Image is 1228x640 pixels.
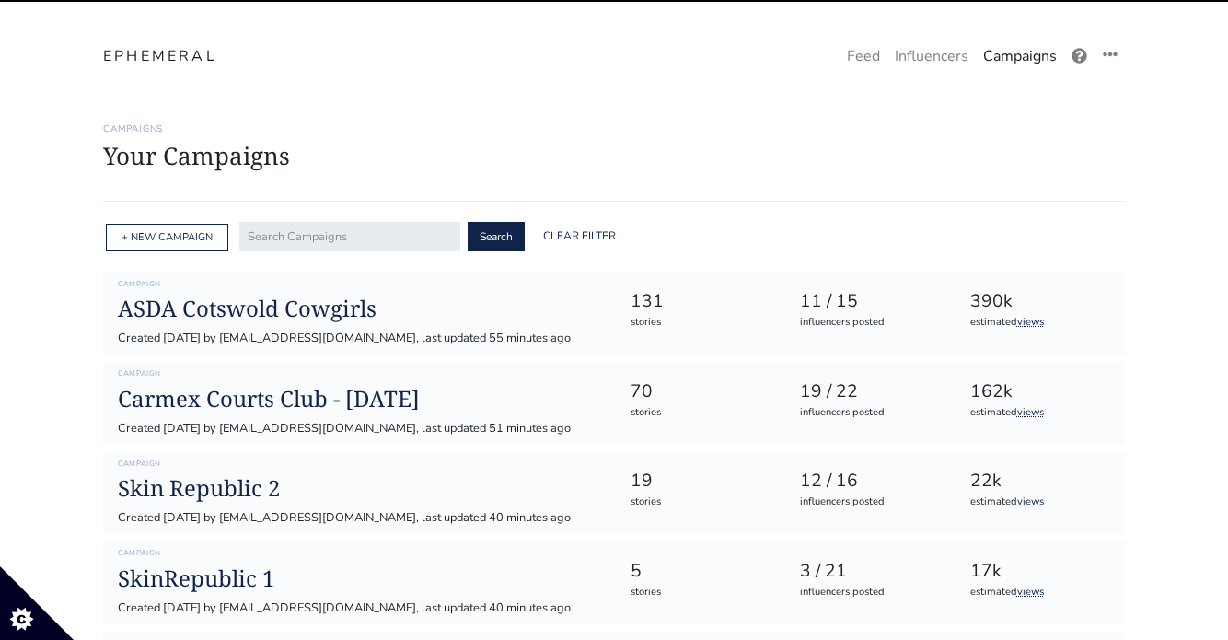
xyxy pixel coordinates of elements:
[103,142,1125,170] h1: Your Campaigns
[800,288,937,315] div: 11 / 15
[1017,585,1044,599] a: views
[970,495,1107,510] div: estimated
[118,509,600,527] div: Created [DATE] by [EMAIL_ADDRESS][DOMAIN_NAME], last updated 40 minutes ago
[118,549,600,558] h6: Campaign
[631,405,768,421] div: stories
[800,378,937,405] div: 19 / 22
[976,38,1064,75] a: Campaigns
[239,222,460,251] input: Search Campaigns
[887,38,976,75] a: Influencers
[1017,405,1044,419] a: views
[970,585,1107,600] div: estimated
[800,468,937,495] div: 12 / 16
[103,45,217,67] a: EPHEMERAL
[800,405,937,421] div: influencers posted
[840,38,887,75] a: Feed
[118,386,600,413] a: Carmex Courts Club - [DATE]
[118,330,600,347] div: Created [DATE] by [EMAIL_ADDRESS][DOMAIN_NAME], last updated 55 minutes ago
[970,468,1107,495] div: 22k
[118,296,600,322] a: ASDA Cotswold Cowgirls
[631,378,768,405] div: 70
[118,420,600,437] div: Created [DATE] by [EMAIL_ADDRESS][DOMAIN_NAME], last updated 51 minutes ago
[103,123,1125,134] h6: Campaigns
[970,405,1107,421] div: estimated
[970,315,1107,331] div: estimated
[631,495,768,510] div: stories
[1017,315,1044,329] a: views
[970,288,1107,315] div: 390k
[800,315,937,331] div: influencers posted
[1017,495,1044,508] a: views
[118,565,600,592] a: SkinRepublic 1
[631,468,768,495] div: 19
[631,558,768,585] div: 5
[118,280,600,289] h6: Campaign
[118,475,600,502] a: Skin Republic 2
[118,369,600,378] h6: Campaign
[631,315,768,331] div: stories
[970,378,1107,405] div: 162k
[800,558,937,585] div: 3 / 21
[122,230,213,244] a: + NEW CAMPAIGN
[468,222,525,251] button: Search
[800,585,937,600] div: influencers posted
[800,495,937,510] div: influencers posted
[970,558,1107,585] div: 17k
[532,222,627,251] a: Clear Filter
[118,460,600,469] h6: Campaign
[631,585,768,600] div: stories
[118,599,600,617] div: Created [DATE] by [EMAIL_ADDRESS][DOMAIN_NAME], last updated 40 minutes ago
[631,288,768,315] div: 131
